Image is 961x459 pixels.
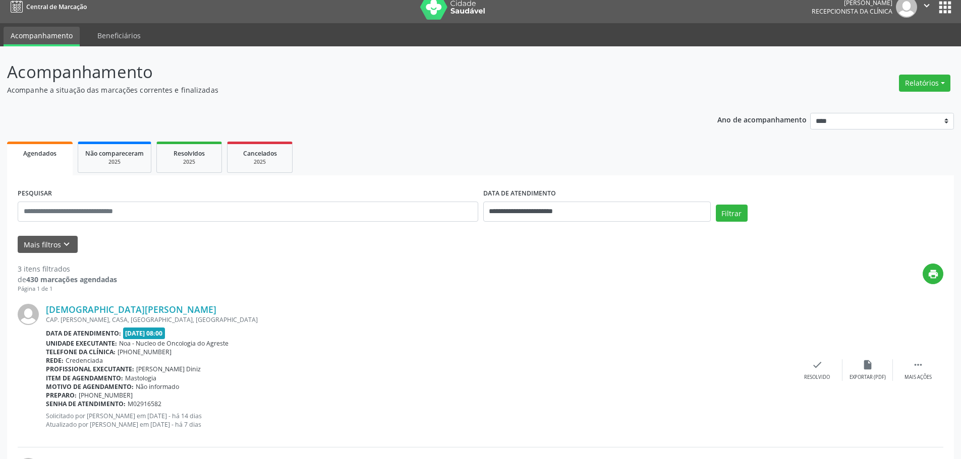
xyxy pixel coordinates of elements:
span: Mastologia [125,374,156,382]
div: 2025 [85,158,144,166]
a: Acompanhamento [4,27,80,46]
p: Acompanhamento [7,59,670,85]
i: keyboard_arrow_down [61,239,72,250]
div: Mais ações [905,374,932,381]
p: Acompanhe a situação das marcações correntes e finalizadas [7,85,670,95]
span: Não informado [136,382,179,391]
label: PESQUISAR [18,186,52,202]
span: Resolvidos [174,149,205,158]
p: Solicitado por [PERSON_NAME] em [DATE] - há 14 dias Atualizado por [PERSON_NAME] em [DATE] - há 7... [46,412,792,429]
strong: 430 marcações agendadas [26,275,117,284]
b: Item de agendamento: [46,374,123,382]
i: insert_drive_file [862,359,873,370]
button: print [923,264,943,284]
b: Senha de atendimento: [46,400,126,408]
p: Ano de acompanhamento [717,113,807,125]
img: img [18,304,39,325]
b: Motivo de agendamento: [46,382,134,391]
span: Credenciada [66,356,103,365]
div: Resolvido [804,374,830,381]
b: Rede: [46,356,64,365]
i:  [913,359,924,370]
span: M02916582 [128,400,161,408]
span: [PHONE_NUMBER] [79,391,133,400]
b: Telefone da clínica: [46,348,116,356]
b: Profissional executante: [46,365,134,373]
button: Mais filtroskeyboard_arrow_down [18,236,78,253]
div: 2025 [235,158,285,166]
span: Cancelados [243,149,277,158]
div: CAP. [PERSON_NAME], CASA, [GEOGRAPHIC_DATA], [GEOGRAPHIC_DATA] [46,315,792,324]
span: [DATE] 08:00 [123,327,165,339]
span: Central de Marcação [26,3,87,11]
div: 2025 [164,158,214,166]
span: Noa - Nucleo de Oncologia do Agreste [119,339,229,348]
i: check [812,359,823,370]
span: [PHONE_NUMBER] [118,348,172,356]
a: Beneficiários [90,27,148,44]
b: Data de atendimento: [46,329,121,338]
div: 3 itens filtrados [18,264,117,274]
a: [DEMOGRAPHIC_DATA][PERSON_NAME] [46,304,216,315]
button: Filtrar [716,205,748,222]
div: Exportar (PDF) [850,374,886,381]
label: DATA DE ATENDIMENTO [483,186,556,202]
button: Relatórios [899,75,950,92]
span: [PERSON_NAME] Diniz [136,365,201,373]
span: Agendados [23,149,56,158]
span: Não compareceram [85,149,144,158]
b: Unidade executante: [46,339,117,348]
div: Página 1 de 1 [18,285,117,293]
span: Recepcionista da clínica [812,7,892,16]
i: print [928,269,939,280]
div: de [18,274,117,285]
b: Preparo: [46,391,77,400]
